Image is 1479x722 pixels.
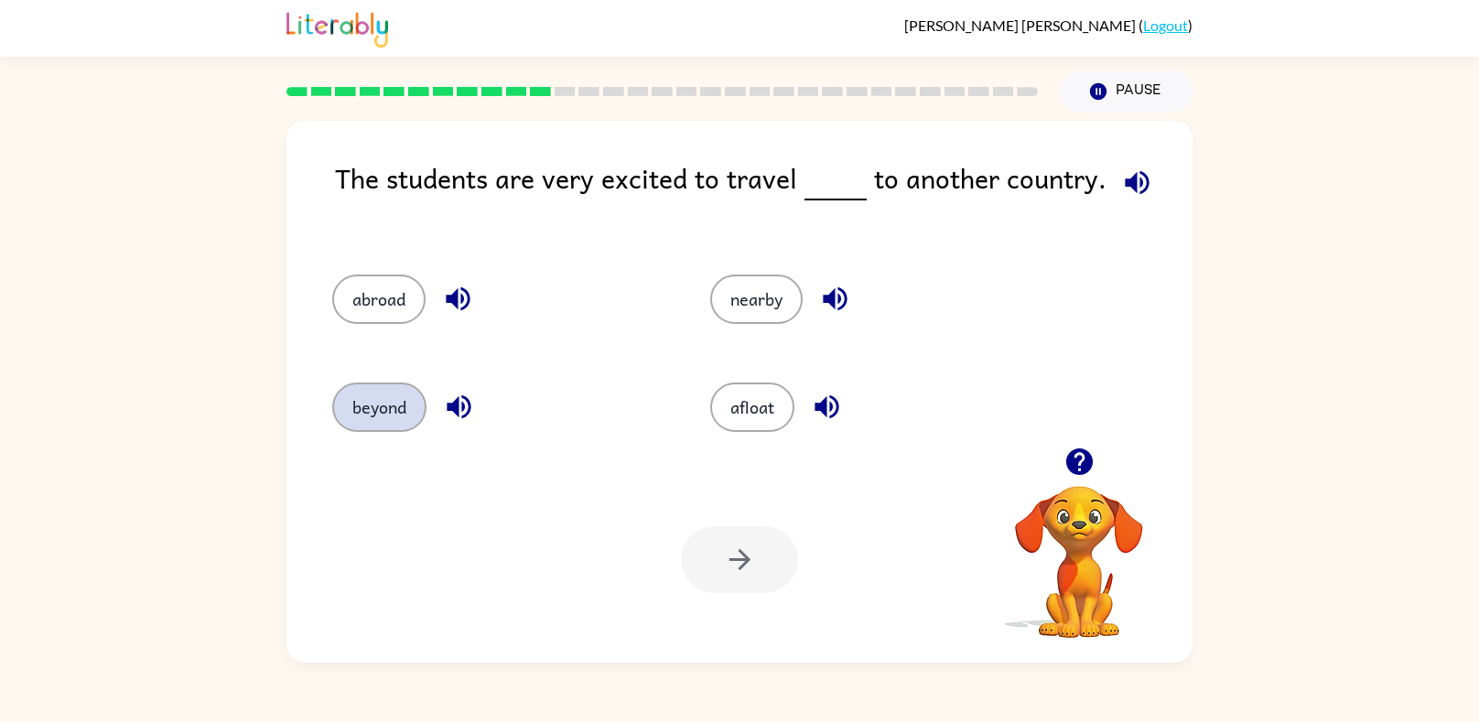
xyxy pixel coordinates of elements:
[1143,16,1188,34] a: Logout
[335,157,1193,238] div: The students are very excited to travel to another country.
[286,7,388,48] img: Literably
[332,275,426,324] button: abroad
[904,16,1139,34] span: [PERSON_NAME] [PERSON_NAME]
[710,275,803,324] button: nearby
[332,383,426,432] button: beyond
[1060,70,1193,113] button: Pause
[988,458,1171,641] video: Your browser must support playing .mp4 files to use Literably. Please try using another browser.
[710,383,794,432] button: afloat
[904,16,1193,34] div: ( )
